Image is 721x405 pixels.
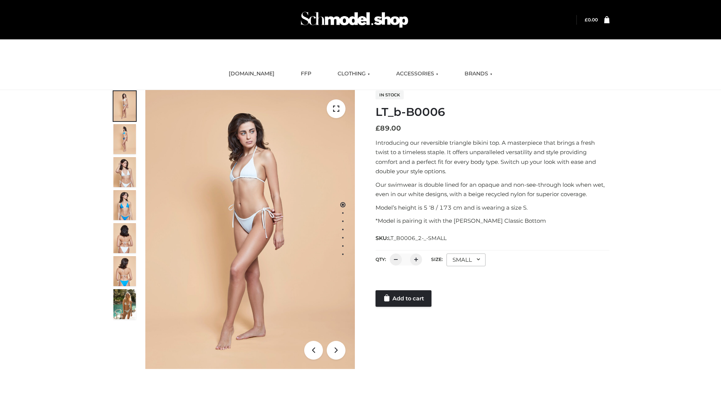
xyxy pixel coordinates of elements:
[376,105,609,119] h1: LT_b-B0006
[376,124,380,132] span: £
[376,203,609,213] p: Model’s height is 5 ‘8 / 173 cm and is wearing a size S.
[585,17,598,22] a: £0.00
[431,256,443,262] label: Size:
[585,17,598,22] bdi: 0.00
[298,5,411,34] img: Schmodel Admin 964
[376,256,386,262] label: QTY:
[388,235,446,241] span: LT_B0006_2-_-SMALL
[376,290,431,307] a: Add to cart
[376,138,609,176] p: Introducing our reversible triangle bikini top. A masterpiece that brings a fresh twist to a time...
[376,234,447,243] span: SKU:
[113,190,136,220] img: ArielClassicBikiniTop_CloudNine_AzureSky_OW114ECO_4-scaled.jpg
[113,124,136,154] img: ArielClassicBikiniTop_CloudNine_AzureSky_OW114ECO_2-scaled.jpg
[113,91,136,121] img: ArielClassicBikiniTop_CloudNine_AzureSky_OW114ECO_1-scaled.jpg
[113,157,136,187] img: ArielClassicBikiniTop_CloudNine_AzureSky_OW114ECO_3-scaled.jpg
[332,66,376,82] a: CLOTHING
[113,256,136,286] img: ArielClassicBikiniTop_CloudNine_AzureSky_OW114ECO_8-scaled.jpg
[391,66,444,82] a: ACCESSORIES
[295,66,317,82] a: FFP
[376,124,401,132] bdi: 89.00
[585,17,588,22] span: £
[446,253,486,266] div: SMALL
[459,66,498,82] a: BRANDS
[113,223,136,253] img: ArielClassicBikiniTop_CloudNine_AzureSky_OW114ECO_7-scaled.jpg
[376,216,609,226] p: *Model is pairing it with the [PERSON_NAME] Classic Bottom
[223,66,280,82] a: [DOMAIN_NAME]
[145,90,355,369] img: ArielClassicBikiniTop_CloudNine_AzureSky_OW114ECO_1
[113,289,136,319] img: Arieltop_CloudNine_AzureSky2.jpg
[376,90,404,99] span: In stock
[376,180,609,199] p: Our swimwear is double lined for an opaque and non-see-through look when wet, even in our white d...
